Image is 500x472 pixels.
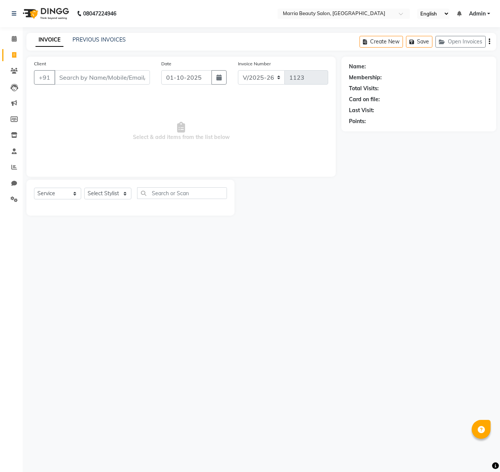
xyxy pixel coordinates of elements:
img: logo [19,3,71,24]
span: Select & add items from the list below [34,94,328,169]
label: Client [34,60,46,67]
div: Points: [349,117,366,125]
button: Create New [360,36,403,48]
button: +91 [34,70,55,85]
input: Search by Name/Mobile/Email/Code [54,70,150,85]
a: INVOICE [35,33,63,47]
label: Invoice Number [238,60,271,67]
iframe: chat widget [468,442,492,464]
div: Total Visits: [349,85,379,93]
a: PREVIOUS INVOICES [73,36,126,43]
button: Open Invoices [435,36,486,48]
div: Last Visit: [349,106,374,114]
span: Admin [469,10,486,18]
button: Save [406,36,432,48]
b: 08047224946 [83,3,116,24]
input: Search or Scan [137,187,227,199]
div: Membership: [349,74,382,82]
label: Date [161,60,171,67]
div: Card on file: [349,96,380,103]
div: Name: [349,63,366,71]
